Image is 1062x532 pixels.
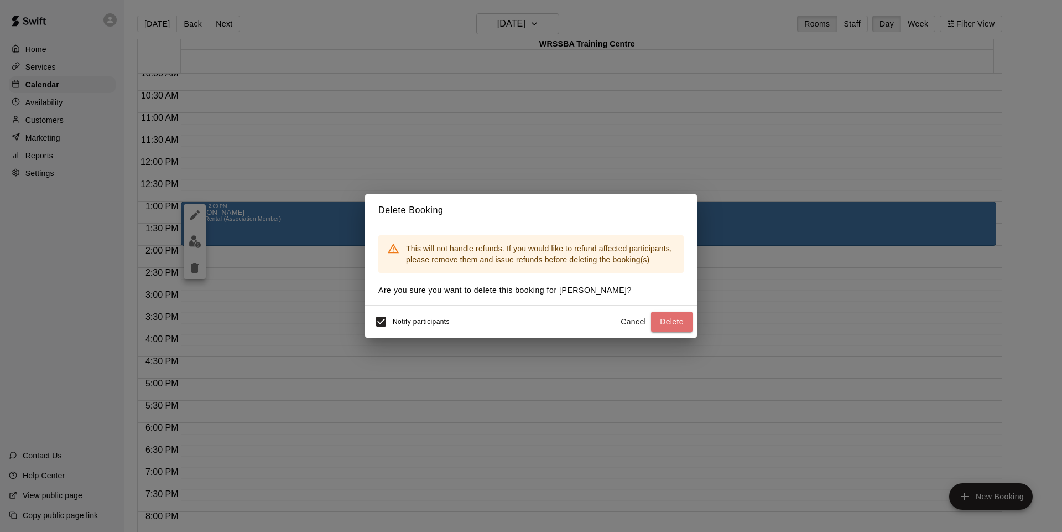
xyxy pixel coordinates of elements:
[651,312,693,332] button: Delete
[406,239,675,270] div: This will not handle refunds. If you would like to refund affected participants, please remove th...
[616,312,651,332] button: Cancel
[365,194,697,226] h2: Delete Booking
[378,285,684,296] p: Are you sure you want to delete this booking for [PERSON_NAME] ?
[393,318,450,326] span: Notify participants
